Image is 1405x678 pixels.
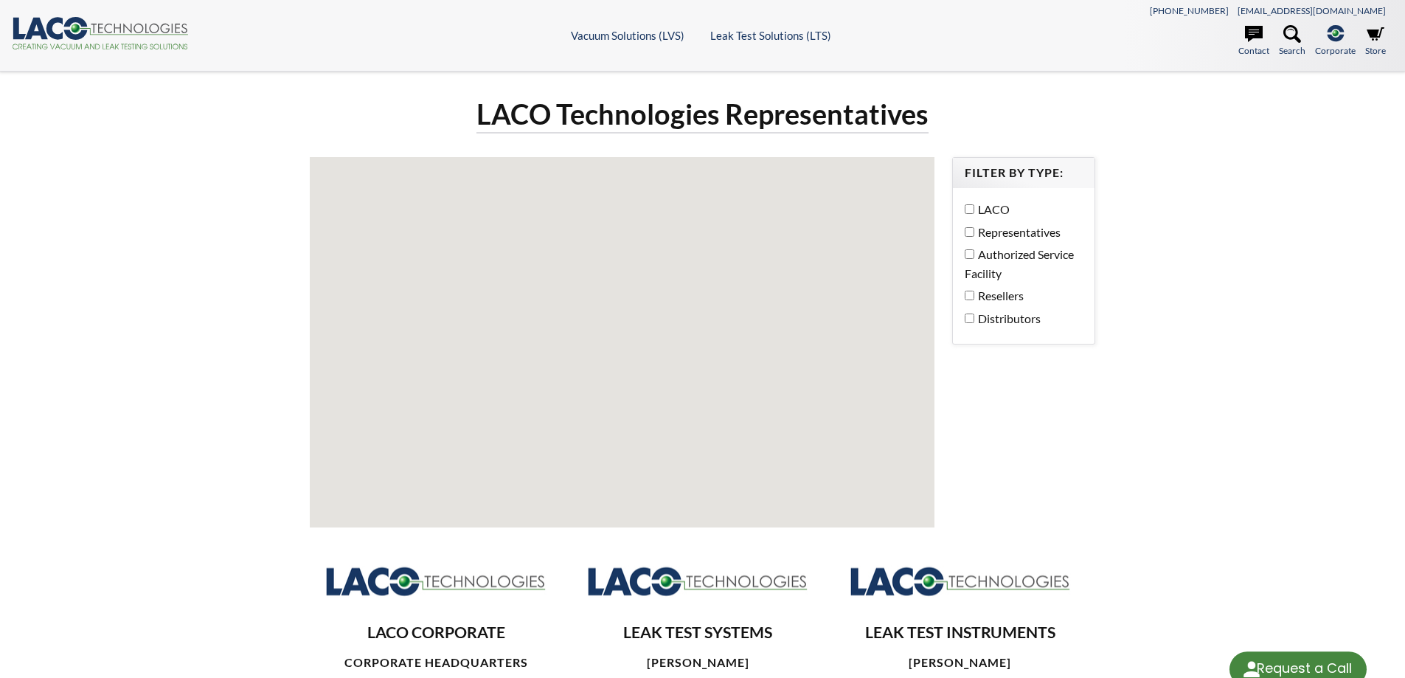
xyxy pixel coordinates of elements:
strong: [PERSON_NAME] [647,655,749,669]
h3: LEAK TEST SYSTEMS [583,623,813,643]
label: Authorized Service Facility [965,245,1075,283]
a: Contact [1238,25,1269,58]
label: Distributors [965,309,1075,328]
strong: CORPORATE HEADQUARTERS [344,655,528,669]
span: Corporate [1315,44,1356,58]
h4: Filter by Type: [965,165,1083,181]
h1: LACO Technologies Representatives [476,96,929,134]
a: Leak Test Solutions (LTS) [710,29,831,42]
a: Store [1365,25,1386,58]
h3: LEAK TEST INSTRUMENTS [845,623,1075,643]
img: Logo_LACO-TECH_hi-res.jpg [850,565,1071,597]
input: Resellers [965,291,974,300]
a: [EMAIL_ADDRESS][DOMAIN_NAME] [1238,5,1386,16]
a: Search [1279,25,1305,58]
img: Logo_LACO-TECH_hi-res.jpg [325,565,547,597]
label: Resellers [965,286,1075,305]
a: [PHONE_NUMBER] [1150,5,1229,16]
h3: LACO CORPORATE [322,623,551,643]
label: LACO [965,200,1075,219]
a: Vacuum Solutions (LVS) [571,29,684,42]
input: Authorized Service Facility [965,249,974,259]
input: Representatives [965,227,974,237]
strong: [PERSON_NAME] [909,655,1011,669]
input: LACO [965,204,974,214]
input: Distributors [965,314,974,323]
label: Representatives [965,223,1075,242]
img: Logo_LACO-TECH_hi-res.jpg [587,565,808,597]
